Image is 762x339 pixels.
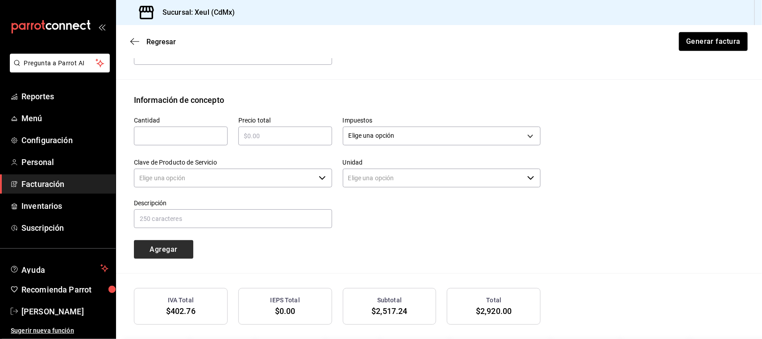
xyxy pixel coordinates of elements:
input: Elige una opción [343,169,524,187]
button: Generar factura [679,32,748,51]
h3: Sucursal: Xeul (CdMx) [155,7,235,18]
label: Cantidad [134,117,228,123]
input: 250 caracteres [134,209,332,228]
h3: IVA Total [168,296,194,305]
span: Personal [21,156,108,168]
span: Reportes [21,90,108,102]
div: Elige una opción [343,127,541,145]
button: Pregunta a Parrot AI [10,54,110,72]
input: $0.00 [238,131,332,141]
span: $402.76 [166,306,196,316]
h3: Total [487,296,502,305]
input: Elige una opción [134,169,315,187]
span: Facturación [21,178,108,190]
span: $0.00 [275,306,296,316]
label: Clave de Producto de Servicio [134,159,332,165]
span: Suscripción [21,222,108,234]
label: Precio total [238,117,332,123]
span: Inventarios [21,200,108,212]
span: Ayuda [21,263,97,274]
span: $2,517.24 [371,306,407,316]
span: Menú [21,112,108,124]
label: Descripción [134,200,332,206]
span: $2,920.00 [476,306,512,316]
a: Pregunta a Parrot AI [6,65,110,74]
span: Regresar [146,38,176,46]
label: Unidad [343,159,541,165]
h3: IEPS Total [271,296,300,305]
label: Impuestos [343,117,541,123]
button: Regresar [130,38,176,46]
h3: Subtotal [377,296,402,305]
span: Sugerir nueva función [11,326,108,335]
span: [PERSON_NAME] [21,305,108,318]
span: Pregunta a Parrot AI [24,59,96,68]
span: Configuración [21,134,108,146]
div: Información de concepto [134,94,224,106]
span: Recomienda Parrot [21,284,108,296]
button: open_drawer_menu [98,23,105,30]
